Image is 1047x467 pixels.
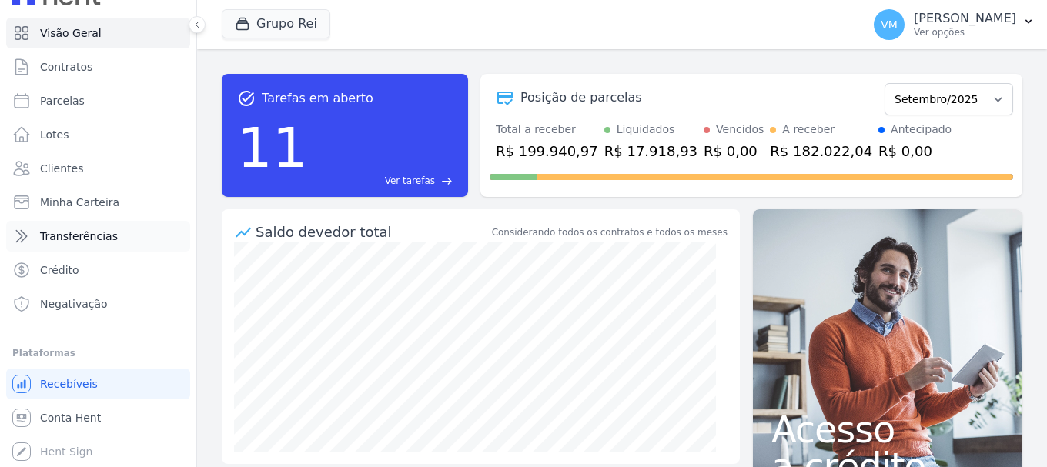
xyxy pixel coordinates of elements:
[6,289,190,319] a: Negativação
[6,255,190,285] a: Crédito
[782,122,835,138] div: A receber
[40,296,108,312] span: Negativação
[40,410,101,425] span: Conta Hent
[40,228,118,244] span: Transferências
[385,174,435,188] span: Ver tarefas
[256,222,489,242] div: Saldo devedor total
[40,376,98,392] span: Recebíveis
[704,141,764,162] div: R$ 0,00
[441,175,453,187] span: east
[6,85,190,116] a: Parcelas
[914,11,1016,26] p: [PERSON_NAME]
[6,221,190,252] a: Transferências
[40,161,83,176] span: Clientes
[12,344,184,362] div: Plataformas
[716,122,764,138] div: Vencidos
[520,88,642,107] div: Posição de parcelas
[40,195,119,210] span: Minha Carteira
[6,119,190,150] a: Lotes
[604,141,697,162] div: R$ 17.918,93
[6,187,190,218] a: Minha Carteira
[40,25,102,41] span: Visão Geral
[40,127,69,142] span: Lotes
[617,122,675,138] div: Liquidados
[6,369,190,399] a: Recebíveis
[6,402,190,433] a: Conta Hent
[6,153,190,184] a: Clientes
[496,141,598,162] div: R$ 199.940,97
[40,59,92,75] span: Contratos
[222,9,330,38] button: Grupo Rei
[262,89,373,108] span: Tarefas em aberto
[771,411,1004,448] span: Acesso
[237,89,256,108] span: task_alt
[891,122,952,138] div: Antecipado
[6,52,190,82] a: Contratos
[914,26,1016,38] p: Ver opções
[40,93,85,108] span: Parcelas
[878,141,952,162] div: R$ 0,00
[40,262,79,278] span: Crédito
[881,19,898,30] span: VM
[237,108,308,188] div: 11
[496,122,598,138] div: Total a receber
[861,3,1047,46] button: VM [PERSON_NAME] Ver opções
[6,18,190,48] a: Visão Geral
[314,174,453,188] a: Ver tarefas east
[492,225,728,239] div: Considerando todos os contratos e todos os meses
[770,141,872,162] div: R$ 182.022,04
